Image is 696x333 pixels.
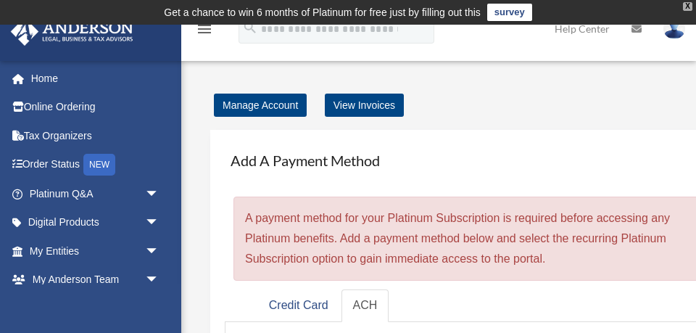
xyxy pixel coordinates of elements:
[10,237,181,266] a: My Entitiesarrow_drop_down
[145,266,174,295] span: arrow_drop_down
[487,4,532,21] a: survey
[10,266,181,295] a: My Anderson Teamarrow_drop_down
[257,289,340,322] a: Credit Card
[341,289,389,322] a: ACH
[214,94,307,117] a: Manage Account
[10,179,181,208] a: Platinum Q&Aarrow_drop_down
[145,237,174,266] span: arrow_drop_down
[196,25,213,38] a: menu
[145,179,174,209] span: arrow_drop_down
[325,94,404,117] a: View Invoices
[683,2,692,11] div: close
[242,20,258,36] i: search
[10,150,181,180] a: Order StatusNEW
[10,121,181,150] a: Tax Organizers
[10,64,181,93] a: Home
[196,20,213,38] i: menu
[83,154,115,176] div: NEW
[10,208,181,237] a: Digital Productsarrow_drop_down
[164,4,481,21] div: Get a chance to win 6 months of Platinum for free just by filling out this
[663,18,685,39] img: User Pic
[7,17,138,46] img: Anderson Advisors Platinum Portal
[10,93,181,122] a: Online Ordering
[145,208,174,238] span: arrow_drop_down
